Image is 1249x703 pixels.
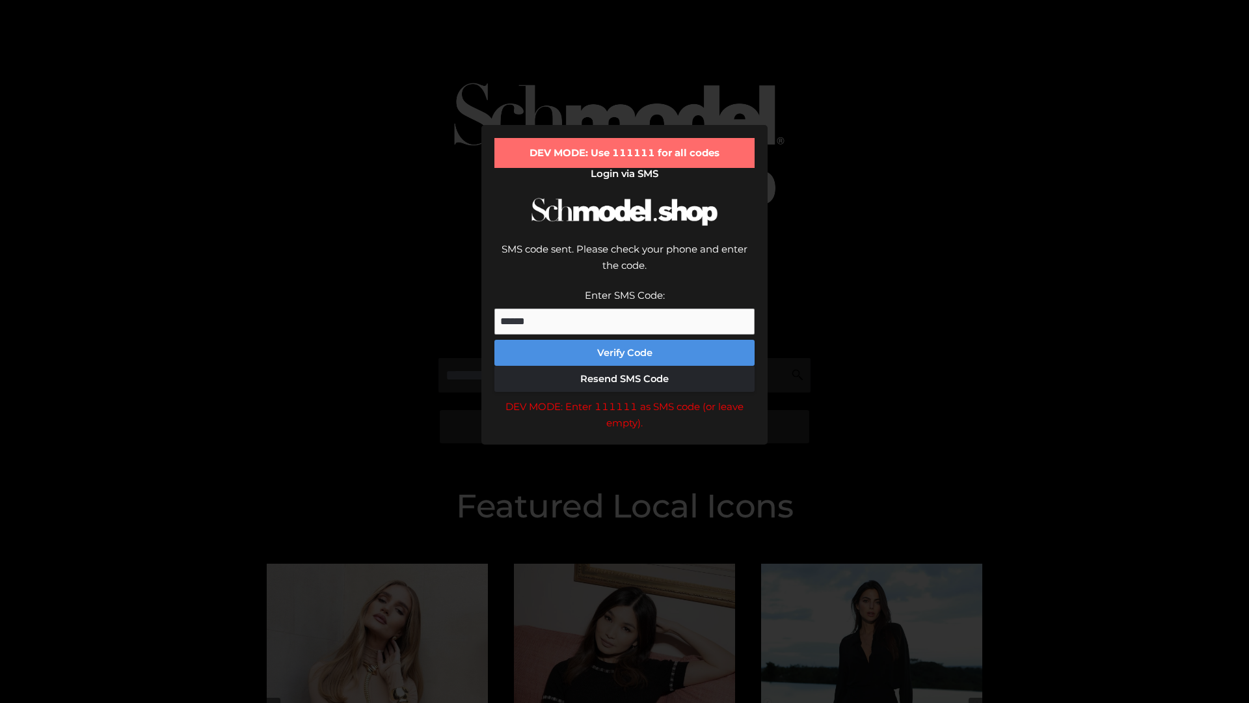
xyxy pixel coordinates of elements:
img: Schmodel Logo [527,186,722,238]
div: DEV MODE: Use 111111 for all codes [494,138,755,168]
button: Resend SMS Code [494,366,755,392]
label: Enter SMS Code: [585,289,665,301]
h2: Login via SMS [494,168,755,180]
button: Verify Code [494,340,755,366]
div: DEV MODE: Enter 111111 as SMS code (or leave empty). [494,398,755,432]
div: SMS code sent. Please check your phone and enter the code. [494,241,755,287]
